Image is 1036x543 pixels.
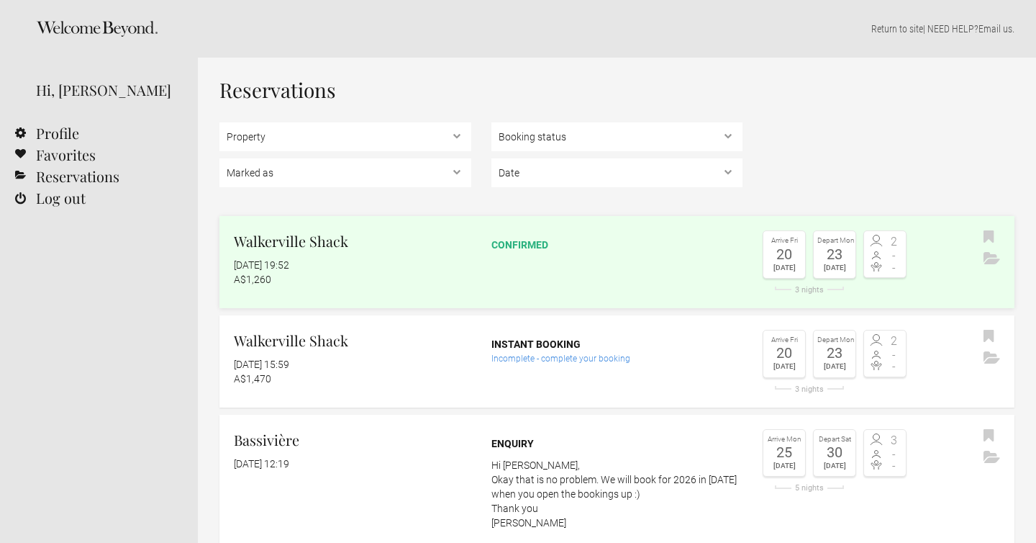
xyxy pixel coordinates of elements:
a: Email us [978,23,1012,35]
button: Archive [980,248,1004,270]
button: Bookmark [980,426,998,447]
button: Bookmark [980,227,998,248]
div: 25 [767,445,801,459]
div: 20 [767,247,801,261]
span: 2 [885,336,902,347]
div: [DATE] [817,459,852,472]
div: Depart Sat [817,434,852,446]
span: 3 [885,435,902,446]
div: 23 [817,346,852,360]
div: Instant booking [491,337,743,351]
div: Arrive Fri [767,334,801,346]
span: - [885,262,902,274]
span: - [885,250,902,261]
div: 3 nights [763,286,856,294]
button: Archive [980,447,1004,469]
div: confirmed [491,238,743,252]
h2: Walkerville Shack [234,330,471,351]
p: | NEED HELP? . [219,22,1014,36]
div: 20 [767,346,801,360]
span: 2 [885,236,902,248]
div: 23 [817,247,852,261]
div: Depart Mon [817,334,852,346]
a: Return to site [871,23,923,35]
flynt-currency: A$1,470 [234,373,271,385]
a: Walkerville Shack [DATE] 19:52 A$1,260 confirmed Arrive Fri 20 [DATE] Depart Mon 23 [DATE] 3 nigh... [219,216,1014,308]
span: - [885,349,902,361]
div: 5 nights [763,484,856,492]
div: Arrive Fri [767,235,801,247]
flynt-date-display: [DATE] 12:19 [234,458,289,470]
h1: Reservations [219,79,1014,101]
div: [DATE] [767,360,801,373]
select: , , , [219,158,471,187]
select: , , [491,122,743,151]
h2: Walkerville Shack [234,230,471,252]
div: [DATE] [817,360,852,373]
div: Enquiry [491,436,743,451]
flynt-date-display: [DATE] 19:52 [234,259,289,271]
div: 30 [817,445,852,459]
div: Depart Mon [817,235,852,247]
flynt-date-display: [DATE] 15:59 [234,359,289,370]
div: 3 nights [763,385,856,393]
div: [DATE] [817,261,852,274]
span: - [885,460,902,472]
span: - [885,449,902,460]
h2: Bassivière [234,429,471,451]
button: Bookmark [980,326,998,348]
span: - [885,361,902,372]
div: Hi, [PERSON_NAME] [36,79,176,101]
div: Incomplete - complete your booking [491,351,743,366]
a: Walkerville Shack [DATE] 15:59 A$1,470 Instant booking Incomplete - complete your booking Arrive ... [219,315,1014,408]
select: , [491,158,743,187]
flynt-currency: A$1,260 [234,274,271,285]
div: [DATE] [767,261,801,274]
select: , [219,122,471,151]
div: [DATE] [767,459,801,472]
p: Hi [PERSON_NAME], Okay that is no problem. We will book for 2026 in [DATE] when you open the book... [491,458,743,530]
button: Archive [980,348,1004,369]
div: Arrive Mon [767,434,801,446]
